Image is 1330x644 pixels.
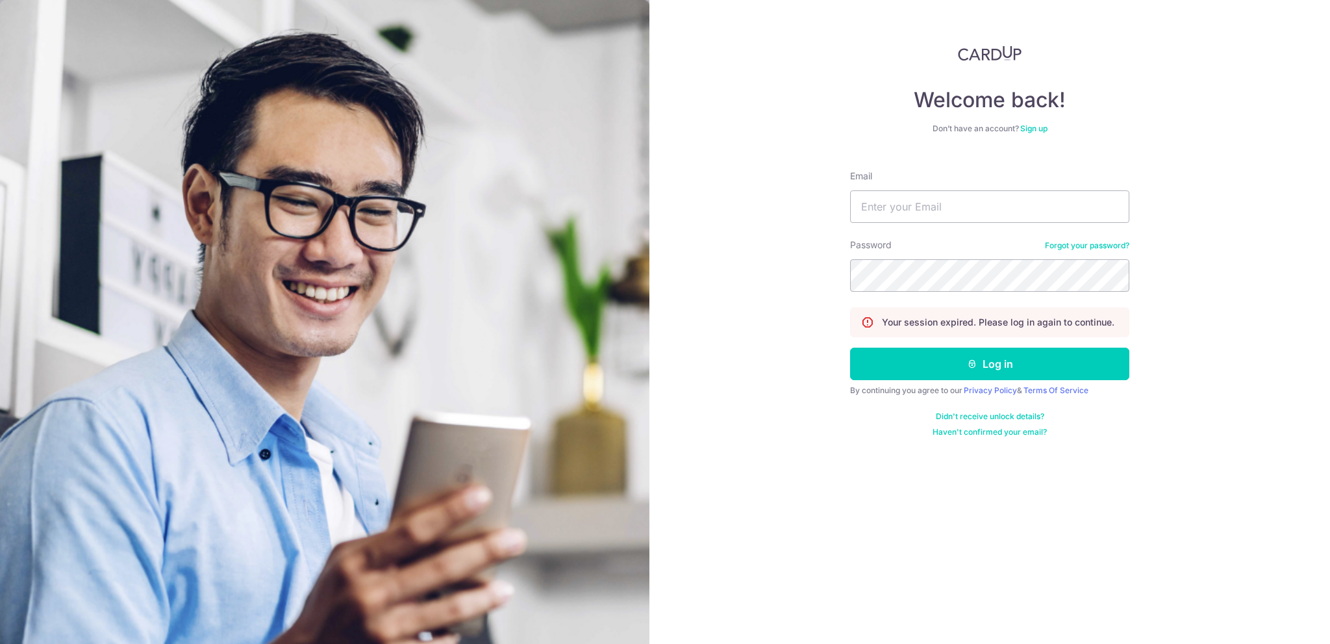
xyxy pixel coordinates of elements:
[850,348,1129,380] button: Log in
[850,385,1129,396] div: By continuing you agree to our &
[1020,123,1048,133] a: Sign up
[964,385,1017,395] a: Privacy Policy
[882,316,1114,329] p: Your session expired. Please log in again to continue.
[850,170,872,183] label: Email
[1045,240,1129,251] a: Forgot your password?
[958,45,1022,61] img: CardUp Logo
[936,411,1044,422] a: Didn't receive unlock details?
[850,190,1129,223] input: Enter your Email
[850,238,892,251] label: Password
[850,87,1129,113] h4: Welcome back!
[1023,385,1088,395] a: Terms Of Service
[850,123,1129,134] div: Don’t have an account?
[933,427,1047,437] a: Haven't confirmed your email?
